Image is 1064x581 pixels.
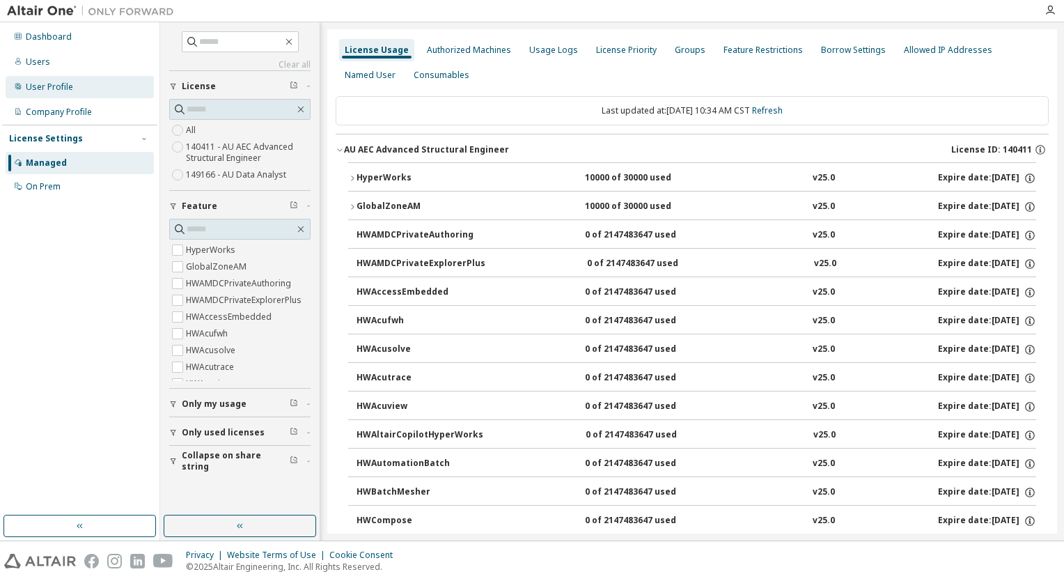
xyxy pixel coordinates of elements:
[186,292,304,309] label: HWAMDCPrivateExplorerPlus
[585,486,710,499] div: 0 of 2147483647 used
[7,4,181,18] img: Altair One
[357,220,1036,251] button: HWAMDCPrivateAuthoring0 of 2147483647 usedv25.0Expire date:[DATE]
[169,417,311,448] button: Only used licenses
[357,429,483,442] div: HWAltairCopilotHyperWorks
[357,515,482,527] div: HWCompose
[357,172,482,185] div: HyperWorks
[813,401,835,413] div: v25.0
[813,372,835,385] div: v25.0
[585,401,710,413] div: 0 of 2147483647 used
[723,45,803,56] div: Feature Restrictions
[153,554,173,568] img: youtube.svg
[752,104,783,116] a: Refresh
[938,401,1036,413] div: Expire date: [DATE]
[938,515,1036,527] div: Expire date: [DATE]
[357,306,1036,336] button: HWAcufwh0 of 2147483647 usedv25.0Expire date:[DATE]
[813,201,835,213] div: v25.0
[938,286,1036,299] div: Expire date: [DATE]
[357,334,1036,365] button: HWAcusolve0 of 2147483647 usedv25.0Expire date:[DATE]
[813,458,835,470] div: v25.0
[169,191,311,222] button: Feature
[596,45,657,56] div: License Priority
[348,192,1036,222] button: GlobalZoneAM10000 of 30000 usedv25.0Expire date:[DATE]
[26,107,92,118] div: Company Profile
[107,554,122,568] img: instagram.svg
[585,315,710,327] div: 0 of 2147483647 used
[357,458,482,470] div: HWAutomationBatch
[169,71,311,102] button: License
[186,275,294,292] label: HWAMDCPrivateAuthoring
[290,398,298,410] span: Clear filter
[186,139,311,166] label: 140411 - AU AEC Advanced Structural Engineer
[186,166,289,183] label: 149166 - AU Data Analyst
[186,342,238,359] label: HWAcusolve
[186,359,237,375] label: HWAcutrace
[585,515,710,527] div: 0 of 2147483647 used
[357,343,482,356] div: HWAcusolve
[186,375,234,392] label: HWAcuview
[344,144,509,155] div: AU AEC Advanced Structural Engineer
[290,427,298,438] span: Clear filter
[585,458,710,470] div: 0 of 2147483647 used
[904,45,992,56] div: Allowed IP Addresses
[182,398,247,410] span: Only my usage
[938,458,1036,470] div: Expire date: [DATE]
[26,31,72,42] div: Dashboard
[938,343,1036,356] div: Expire date: [DATE]
[357,201,482,213] div: GlobalZoneAM
[813,172,835,185] div: v25.0
[227,550,329,561] div: Website Terms of Use
[130,554,145,568] img: linkedin.svg
[357,258,485,270] div: HWAMDCPrivateExplorerPlus
[345,45,409,56] div: License Usage
[329,550,401,561] div: Cookie Consent
[186,242,238,258] label: HyperWorks
[427,45,511,56] div: Authorized Machines
[84,554,99,568] img: facebook.svg
[938,429,1036,442] div: Expire date: [DATE]
[290,81,298,92] span: Clear filter
[169,446,311,477] button: Collapse on share string
[357,363,1036,394] button: HWAcutrace0 of 2147483647 usedv25.0Expire date:[DATE]
[357,372,482,385] div: HWAcutrace
[813,515,835,527] div: v25.0
[357,420,1036,451] button: HWAltairCopilotHyperWorks0 of 2147483647 usedv25.0Expire date:[DATE]
[813,343,835,356] div: v25.0
[675,45,705,56] div: Groups
[813,429,836,442] div: v25.0
[26,157,67,169] div: Managed
[357,392,1036,422] button: HWAcuview0 of 2147483647 usedv25.0Expire date:[DATE]
[357,277,1036,308] button: HWAccessEmbedded0 of 2147483647 usedv25.0Expire date:[DATE]
[348,163,1036,194] button: HyperWorks10000 of 30000 usedv25.0Expire date:[DATE]
[182,201,217,212] span: Feature
[587,258,712,270] div: 0 of 2147483647 used
[182,81,216,92] span: License
[821,45,886,56] div: Borrow Settings
[357,477,1036,508] button: HWBatchMesher0 of 2147483647 usedv25.0Expire date:[DATE]
[586,429,711,442] div: 0 of 2147483647 used
[336,96,1049,125] div: Last updated at: [DATE] 10:34 AM CST
[186,561,401,573] p: © 2025 Altair Engineering, Inc. All Rights Reserved.
[169,59,311,70] a: Clear all
[357,286,482,299] div: HWAccessEmbedded
[186,325,230,342] label: HWAcufwh
[529,45,578,56] div: Usage Logs
[186,550,227,561] div: Privacy
[585,372,710,385] div: 0 of 2147483647 used
[336,134,1049,165] button: AU AEC Advanced Structural EngineerLicense ID: 140411
[585,172,710,185] div: 10000 of 30000 used
[186,122,198,139] label: All
[585,229,710,242] div: 0 of 2147483647 used
[813,286,835,299] div: v25.0
[357,401,482,413] div: HWAcuview
[414,70,469,81] div: Consumables
[585,286,710,299] div: 0 of 2147483647 used
[357,449,1036,479] button: HWAutomationBatch0 of 2147483647 usedv25.0Expire date:[DATE]
[938,315,1036,327] div: Expire date: [DATE]
[951,144,1032,155] span: License ID: 140411
[585,201,710,213] div: 10000 of 30000 used
[813,315,835,327] div: v25.0
[182,450,290,472] span: Collapse on share string
[357,229,482,242] div: HWAMDCPrivateAuthoring
[357,315,482,327] div: HWAcufwh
